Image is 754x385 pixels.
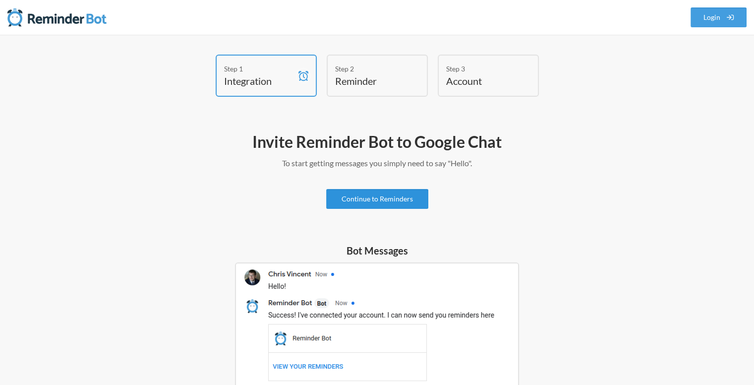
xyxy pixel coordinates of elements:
[326,189,428,209] a: Continue to Reminders
[90,157,665,169] p: To start getting messages you simply need to say "Hello".
[446,64,516,74] div: Step 3
[224,74,293,88] h4: Integration
[224,64,293,74] div: Step 1
[335,64,405,74] div: Step 2
[691,7,747,27] a: Login
[335,74,405,88] h4: Reminder
[90,131,665,152] h2: Invite Reminder Bot to Google Chat
[7,7,107,27] img: Reminder Bot
[446,74,516,88] h4: Account
[235,244,519,257] h5: Bot Messages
